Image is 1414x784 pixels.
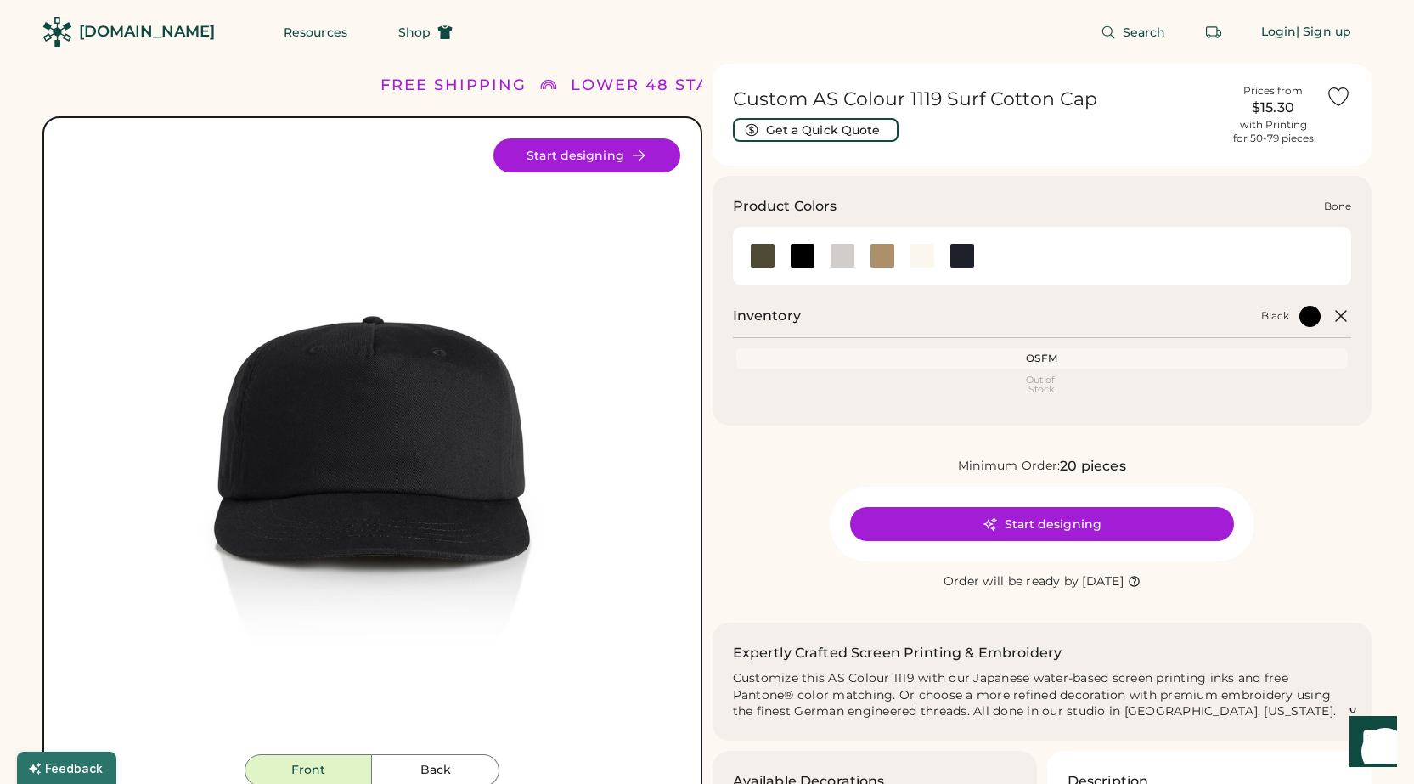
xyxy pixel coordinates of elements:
[1080,15,1186,49] button: Search
[1296,24,1351,41] div: | Sign up
[42,17,72,47] img: Rendered Logo - Screens
[733,643,1062,663] h2: Expertly Crafted Screen Printing & Embroidery
[1060,456,1125,477] div: 20 pieces
[380,74,527,97] div: FREE SHIPPING
[944,573,1079,590] div: Order will be ready by
[493,138,680,172] button: Start designing
[1243,84,1303,98] div: Prices from
[1197,15,1231,49] button: Retrieve an order
[733,87,1221,111] h1: Custom AS Colour 1119 Surf Cotton Cap
[1333,708,1406,781] iframe: Front Chat
[733,196,837,217] h3: Product Colors
[733,306,801,326] h2: Inventory
[1233,118,1314,145] div: with Printing for 50-79 pieces
[65,138,680,754] div: 1119 Style Image
[378,15,473,49] button: Shop
[65,138,680,754] img: 1119 - Black Front Image
[958,458,1061,475] div: Minimum Order:
[733,118,899,142] button: Get a Quick Quote
[740,352,1345,365] div: OSFM
[398,26,431,38] span: Shop
[79,21,215,42] div: [DOMAIN_NAME]
[1082,573,1124,590] div: [DATE]
[1261,309,1289,323] div: Black
[1261,24,1297,41] div: Login
[740,375,1345,394] div: Out of Stock
[1123,26,1166,38] span: Search
[263,15,368,49] button: Resources
[1324,200,1351,213] div: Bone
[571,74,742,97] div: LOWER 48 STATES
[1231,98,1315,118] div: $15.30
[733,670,1352,721] div: Customize this AS Colour 1119 with our Japanese water-based screen printing inks and free Pantone...
[850,507,1234,541] button: Start designing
